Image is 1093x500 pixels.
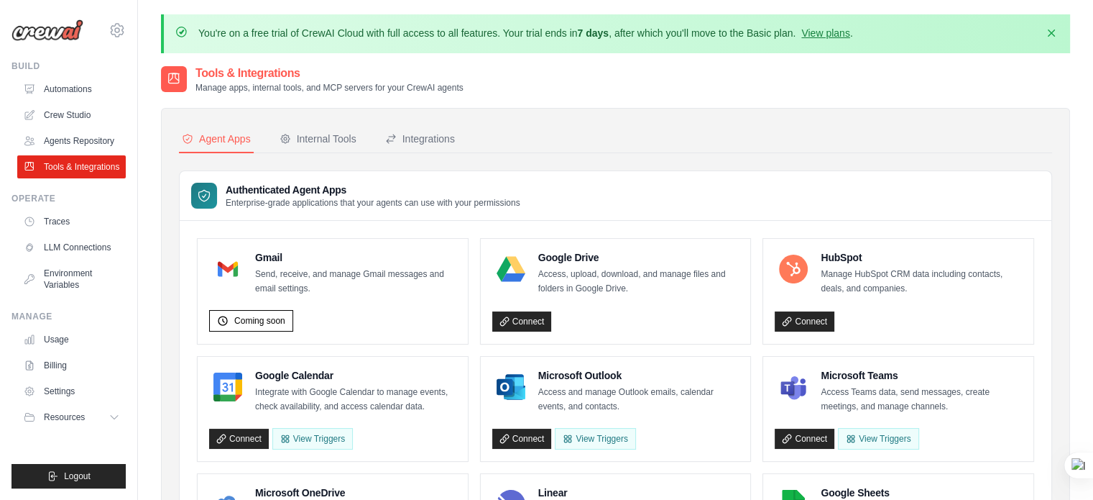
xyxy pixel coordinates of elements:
[492,429,552,449] a: Connect
[272,428,353,450] button: View Triggers
[838,428,918,450] : View Triggers
[497,255,525,283] img: Google Drive Logo
[277,126,359,153] button: Internal Tools
[17,328,126,351] a: Usage
[17,262,126,296] a: Environment Variables
[779,373,808,401] img: Microsoft Teams Logo
[17,210,126,233] a: Traces
[538,250,739,265] h4: Google Drive
[255,486,456,500] h4: Microsoft OneDrive
[179,126,254,153] button: Agent Apps
[255,268,456,296] p: Send, receive, and manage Gmail messages and email settings.
[280,132,356,146] div: Internal Tools
[17,104,126,127] a: Crew Studio
[213,373,242,401] img: Google Calendar Logo
[538,368,739,383] h4: Microsoft Outlook
[821,250,1022,265] h4: HubSpot
[226,183,520,197] h3: Authenticated Agent Apps
[17,354,126,377] a: Billing
[821,486,1022,500] h4: Google Sheets
[64,471,91,482] span: Logout
[11,311,126,322] div: Manage
[195,65,464,82] h2: Tools & Integrations
[17,78,126,101] a: Automations
[226,197,520,209] p: Enterprise-grade applications that your agents can use with your permissions
[17,406,126,429] button: Resources
[11,60,126,72] div: Build
[198,26,853,40] p: You're on a free trial of CrewAI Cloud with full access to all features. Your trial ends in , aft...
[821,368,1022,383] h4: Microsoft Teams
[538,268,739,296] p: Access, upload, download, and manage files and folders in Google Drive.
[11,464,126,488] button: Logout
[234,315,285,327] span: Coming soon
[195,82,464,94] p: Manage apps, internal tools, and MCP servers for your CrewAI agents
[497,373,525,401] img: Microsoft Outlook Logo
[385,132,455,146] div: Integrations
[11,193,126,204] div: Operate
[17,236,126,259] a: LLM Connections
[821,268,1022,296] p: Manage HubSpot CRM data including contacts, deals, and companies.
[213,255,242,283] img: Gmail Logo
[182,132,251,146] div: Agent Apps
[209,429,269,449] a: Connect
[44,412,85,423] span: Resources
[492,312,552,332] a: Connect
[577,27,609,39] strong: 7 days
[255,250,456,265] h4: Gmail
[779,255,808,283] img: HubSpot Logo
[775,429,834,449] a: Connect
[11,19,83,41] img: Logo
[821,386,1022,414] p: Access Teams data, send messages, create meetings, and manage channels.
[538,486,739,500] h4: Linear
[17,129,126,153] a: Agents Repository
[382,126,458,153] button: Integrations
[255,368,456,383] h4: Google Calendar
[801,27,849,39] a: View plans
[17,380,126,403] a: Settings
[775,312,834,332] a: Connect
[538,386,739,414] p: Access and manage Outlook emails, calendar events, and contacts.
[555,428,635,450] : View Triggers
[17,155,126,178] a: Tools & Integrations
[255,386,456,414] p: Integrate with Google Calendar to manage events, check availability, and access calendar data.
